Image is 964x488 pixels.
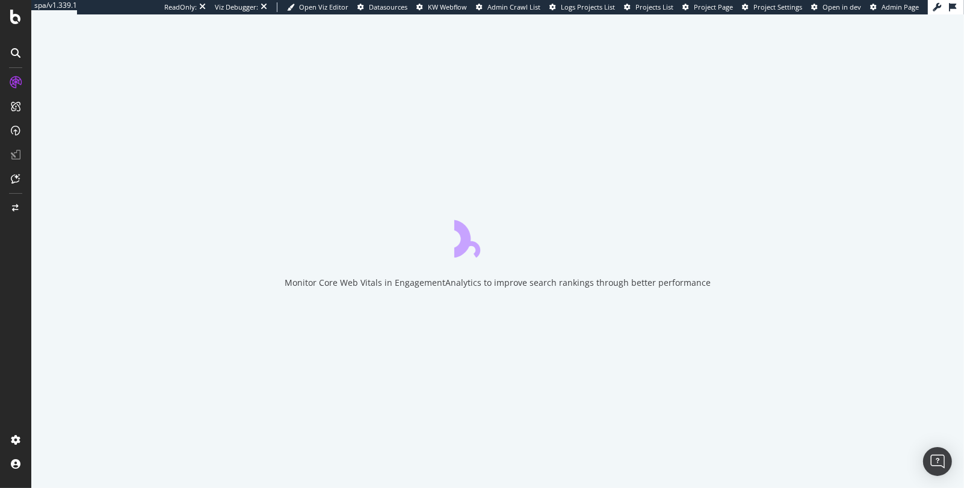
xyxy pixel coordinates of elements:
[215,2,258,12] div: Viz Debugger:
[285,277,711,289] div: Monitor Core Web Vitals in EngagementAnalytics to improve search rankings through better performance
[823,2,861,11] span: Open in dev
[287,2,348,12] a: Open Viz Editor
[882,2,919,11] span: Admin Page
[694,2,733,11] span: Project Page
[549,2,615,12] a: Logs Projects List
[428,2,467,11] span: KW Webflow
[923,447,952,476] div: Open Intercom Messenger
[299,2,348,11] span: Open Viz Editor
[454,214,541,258] div: animation
[753,2,802,11] span: Project Settings
[369,2,407,11] span: Datasources
[870,2,919,12] a: Admin Page
[635,2,673,11] span: Projects List
[357,2,407,12] a: Datasources
[561,2,615,11] span: Logs Projects List
[476,2,540,12] a: Admin Crawl List
[742,2,802,12] a: Project Settings
[487,2,540,11] span: Admin Crawl List
[164,2,197,12] div: ReadOnly:
[811,2,861,12] a: Open in dev
[682,2,733,12] a: Project Page
[624,2,673,12] a: Projects List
